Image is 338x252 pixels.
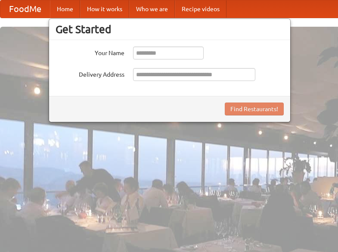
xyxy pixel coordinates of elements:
[56,68,124,79] label: Delivery Address
[80,0,129,18] a: How it works
[50,0,80,18] a: Home
[56,23,284,36] h3: Get Started
[0,0,50,18] a: FoodMe
[56,47,124,57] label: Your Name
[129,0,175,18] a: Who we are
[225,103,284,115] button: Find Restaurants!
[175,0,226,18] a: Recipe videos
